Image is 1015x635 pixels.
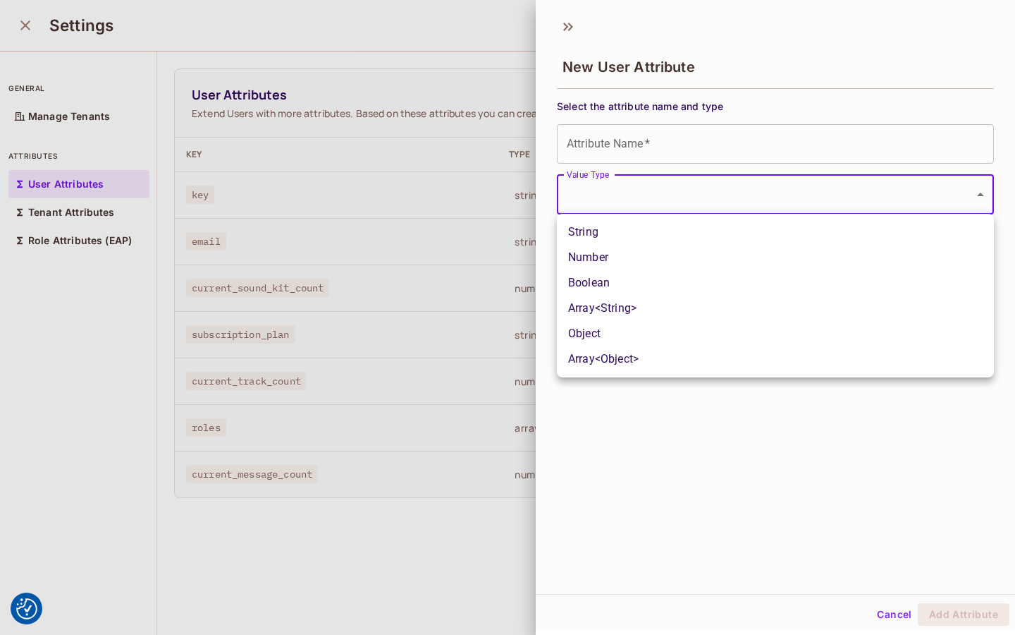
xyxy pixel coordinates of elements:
li: String [557,219,994,245]
li: Object [557,321,994,346]
li: Boolean [557,270,994,296]
img: Revisit consent button [16,598,37,619]
li: Array<Object> [557,346,994,372]
button: Consent Preferences [16,598,37,619]
li: Array<String> [557,296,994,321]
li: Number [557,245,994,270]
